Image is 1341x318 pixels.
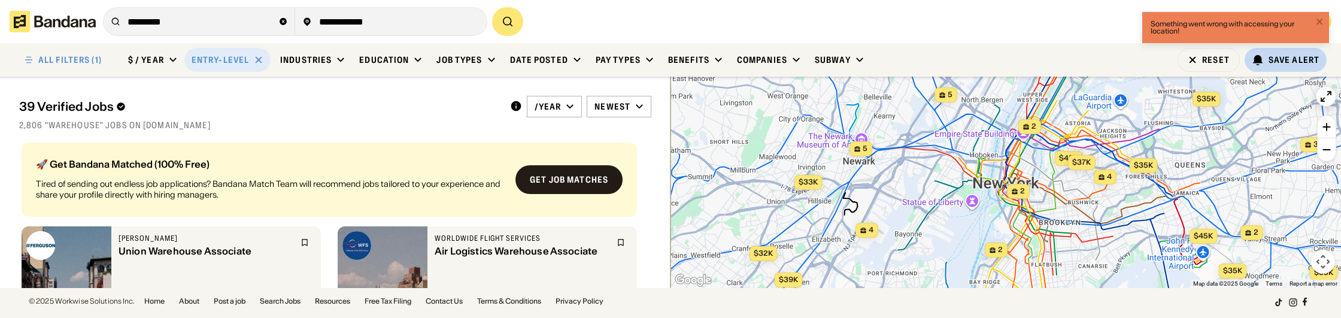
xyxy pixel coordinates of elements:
[435,234,609,243] div: Worldwide Flight Services
[315,298,350,305] a: Resources
[19,99,500,114] div: 39 Verified Jobs
[342,231,371,260] img: Worldwide Flight Services logo
[1311,250,1335,274] button: Map camera controls
[535,101,562,112] div: /year
[1031,122,1036,132] span: 2
[1059,153,1078,162] span: $45k
[1202,56,1230,64] div: Reset
[1313,140,1318,150] span: 3
[119,246,293,257] div: Union Warehouse Associate
[29,298,135,305] div: © 2025 Workwise Solutions Inc.
[863,144,867,154] span: 5
[668,54,709,65] div: Benefits
[1134,160,1153,169] span: $35k
[799,177,818,186] span: $33k
[1072,158,1091,166] span: $37k
[779,275,798,284] span: $39k
[815,54,851,65] div: Subway
[179,298,199,305] a: About
[26,231,55,260] img: Ferguson logo
[530,175,608,184] div: Get job matches
[477,298,541,305] a: Terms & Conditions
[869,225,873,235] span: 4
[436,54,482,65] div: Job Types
[1194,231,1213,240] span: $45k
[144,298,165,305] a: Home
[1107,172,1112,182] span: 4
[510,54,568,65] div: Date Posted
[737,54,787,65] div: Companies
[1290,280,1337,287] a: Report a map error
[38,56,102,64] div: ALL FILTERS (1)
[426,298,463,305] a: Contact Us
[359,54,409,65] div: Education
[435,246,609,257] div: Air Logistics Warehouse Associate
[128,54,164,65] div: $ / year
[1193,280,1258,287] span: Map data ©2025 Google
[280,54,332,65] div: Industries
[594,101,630,112] div: Newest
[998,245,1003,255] span: 2
[948,90,952,100] span: 5
[19,138,651,288] div: grid
[673,272,713,288] img: Google
[192,54,249,65] div: Entry-Level
[556,298,603,305] a: Privacy Policy
[1316,17,1324,28] button: close
[119,234,293,243] div: [PERSON_NAME]
[36,178,506,200] div: Tired of sending out endless job applications? Bandana Match Team will recommend jobs tailored to...
[1269,54,1319,65] div: Save Alert
[673,272,713,288] a: Open this area in Google Maps (opens a new window)
[365,298,411,305] a: Free Tax Filing
[1223,266,1242,275] span: $35k
[214,298,245,305] a: Post a job
[754,249,773,258] span: $32k
[19,120,651,131] div: 2,806 "warehouse" jobs on [DOMAIN_NAME]
[1197,94,1216,103] span: $35k
[260,298,301,305] a: Search Jobs
[1020,186,1025,196] span: 2
[596,54,641,65] div: Pay Types
[1151,20,1312,35] div: Something went wrong with accessing your location!
[1254,228,1258,238] span: 2
[1314,268,1333,277] span: $35k
[1266,280,1282,287] a: Terms (opens in new tab)
[10,11,96,32] img: Bandana logotype
[36,159,506,169] div: 🚀 Get Bandana Matched (100% Free)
